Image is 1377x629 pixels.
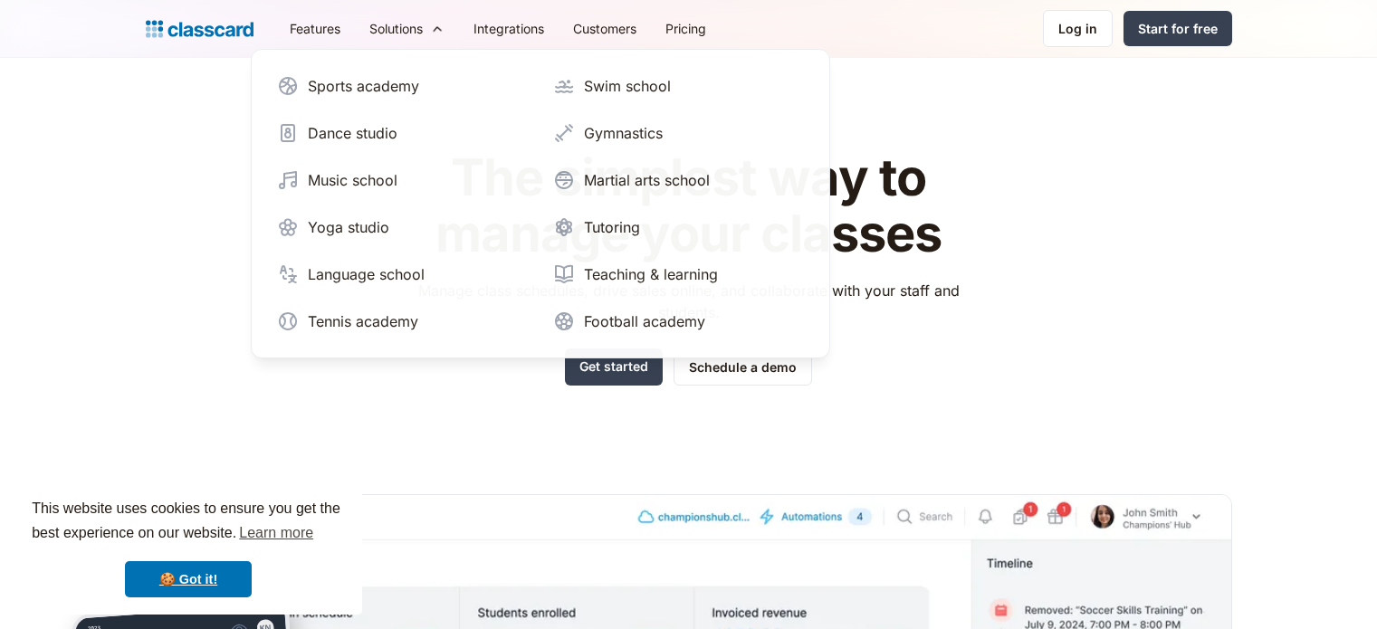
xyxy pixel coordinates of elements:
[308,216,389,238] div: Yoga studio
[651,8,721,49] a: Pricing
[546,162,811,198] a: Martial arts school
[369,19,423,38] div: Solutions
[14,481,362,615] div: cookieconsent
[146,16,253,42] a: home
[125,561,252,597] a: dismiss cookie message
[32,498,345,547] span: This website uses cookies to ensure you get the best experience on our website.
[1058,19,1097,38] div: Log in
[546,303,811,339] a: Football academy
[674,348,812,386] a: Schedule a demo
[1138,19,1218,38] div: Start for free
[1124,11,1232,46] a: Start for free
[308,263,425,285] div: Language school
[559,8,651,49] a: Customers
[308,310,418,332] div: Tennis academy
[270,256,535,292] a: Language school
[565,348,663,386] a: Get started
[584,169,710,191] div: Martial arts school
[308,122,397,144] div: Dance studio
[270,68,535,104] a: Sports academy
[1043,10,1113,47] a: Log in
[308,169,397,191] div: Music school
[251,49,830,358] nav: Solutions
[308,75,419,97] div: Sports academy
[459,8,559,49] a: Integrations
[546,256,811,292] a: Teaching & learning
[546,115,811,151] a: Gymnastics
[270,209,535,245] a: Yoga studio
[546,209,811,245] a: Tutoring
[355,8,459,49] div: Solutions
[270,303,535,339] a: Tennis academy
[270,115,535,151] a: Dance studio
[275,8,355,49] a: Features
[584,263,718,285] div: Teaching & learning
[584,310,705,332] div: Football academy
[270,162,535,198] a: Music school
[584,122,663,144] div: Gymnastics
[236,519,316,547] a: learn more about cookies
[546,68,811,104] a: Swim school
[584,216,640,238] div: Tutoring
[584,75,671,97] div: Swim school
